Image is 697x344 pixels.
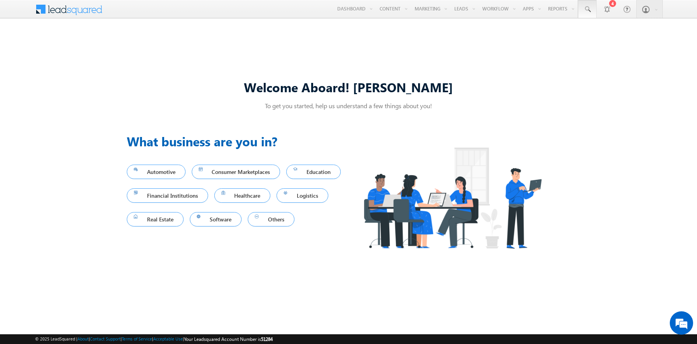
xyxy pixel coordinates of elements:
[77,336,89,341] a: About
[221,190,264,201] span: Healthcare
[348,132,556,264] img: Industry.png
[134,190,201,201] span: Financial Institutions
[199,167,273,177] span: Consumer Marketplaces
[184,336,273,342] span: Your Leadsquared Account Number is
[35,335,273,343] span: © 2025 LeadSquared | | | | |
[122,336,152,341] a: Terms of Service
[90,336,121,341] a: Contact Support
[127,79,570,95] div: Welcome Aboard! [PERSON_NAME]
[127,132,348,151] h3: What business are you in?
[261,336,273,342] span: 51284
[134,167,179,177] span: Automotive
[134,214,177,225] span: Real Estate
[153,336,183,341] a: Acceptable Use
[293,167,334,177] span: Education
[127,102,570,110] p: To get you started, help us understand a few things about you!
[197,214,235,225] span: Software
[284,190,321,201] span: Logistics
[255,214,287,225] span: Others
